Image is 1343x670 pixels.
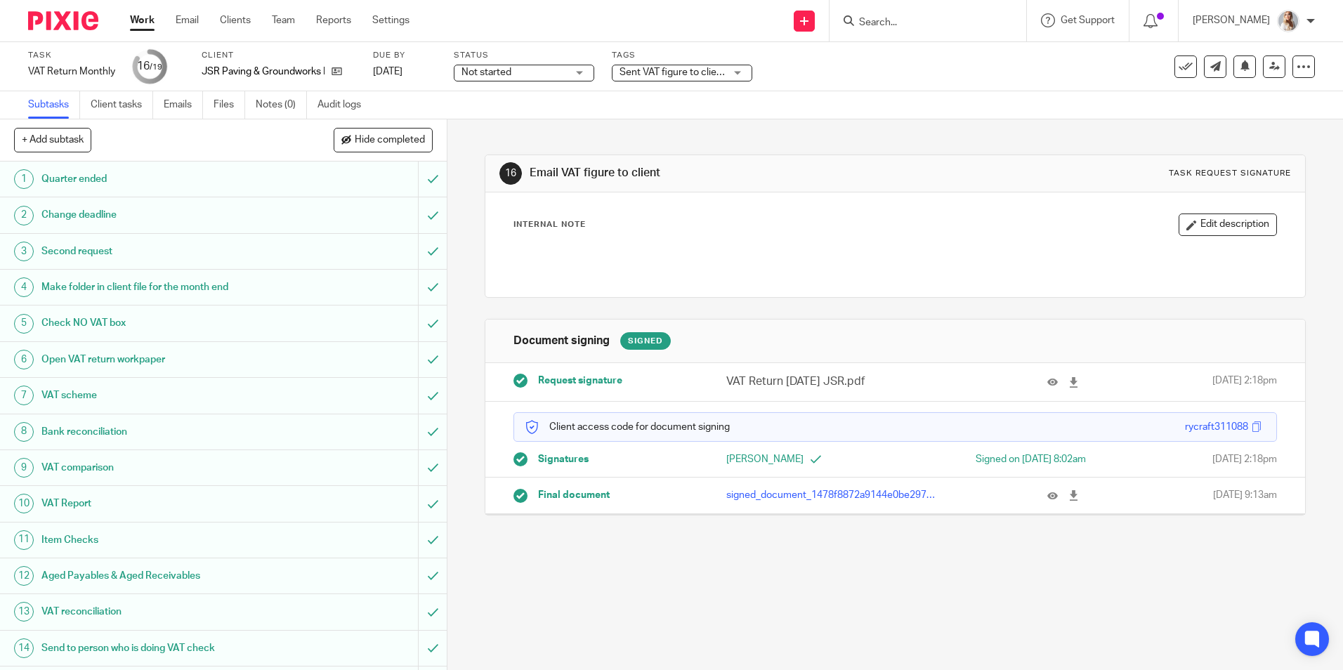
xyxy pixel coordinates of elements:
div: 14 [14,638,34,658]
a: Team [272,13,295,27]
div: 12 [14,566,34,586]
div: 11 [14,530,34,550]
p: Client access code for document signing [525,420,730,434]
img: IMG_9968.jpg [1277,10,1299,32]
div: 1 [14,169,34,189]
a: Subtasks [28,91,80,119]
div: Task request signature [1169,168,1291,179]
div: 13 [14,602,34,622]
a: Audit logs [317,91,372,119]
h1: Document signing [513,334,610,348]
h1: VAT scheme [41,385,283,406]
small: /19 [150,63,162,71]
h1: Email VAT figure to client [530,166,925,180]
span: [DATE] 2:18pm [1212,452,1277,466]
img: Pixie [28,11,98,30]
h1: Send to person who is doing VAT check [41,638,283,659]
h1: Aged Payables & Aged Receivables [41,565,283,586]
div: Signed on [DATE] 8:02am [917,452,1086,466]
input: Search [858,17,984,29]
div: 9 [14,458,34,478]
label: Task [28,50,115,61]
p: JSR Paving & Groundworks Ltd [202,65,325,79]
div: 16 [137,58,162,74]
div: 7 [14,386,34,405]
span: Get Support [1061,15,1115,25]
span: Sent VAT figure to client [620,67,726,77]
a: Settings [372,13,410,27]
label: Tags [612,50,752,61]
button: Hide completed [334,128,433,152]
div: 5 [14,314,34,334]
label: Client [202,50,355,61]
h1: VAT Report [41,493,283,514]
span: Not started [461,67,511,77]
div: 4 [14,277,34,297]
div: rycraft311088 [1185,420,1248,434]
label: Due by [373,50,436,61]
h1: VAT comparison [41,457,283,478]
a: Emails [164,91,203,119]
div: 10 [14,494,34,513]
h1: Check NO VAT box [41,313,283,334]
a: Work [130,13,155,27]
span: Final document [538,488,610,502]
p: [PERSON_NAME] [1193,13,1270,27]
span: [DATE] 9:13am [1213,488,1277,502]
span: Hide completed [355,135,425,146]
h1: Item Checks [41,530,283,551]
div: 3 [14,242,34,261]
a: Files [214,91,245,119]
p: signed_document_1478f8872a9144e0be297b9cf9d7a5f6.pdf [726,488,938,502]
p: Internal Note [513,219,586,230]
div: Signed [620,332,671,350]
div: 6 [14,350,34,369]
p: VAT Return [DATE] JSR.pdf [726,374,938,390]
button: Edit description [1179,214,1277,236]
span: [DATE] 2:18pm [1212,374,1277,390]
a: Email [176,13,199,27]
span: [DATE] [373,67,402,77]
label: Status [454,50,594,61]
div: 8 [14,422,34,442]
button: + Add subtask [14,128,91,152]
p: [PERSON_NAME] [726,452,895,466]
div: 2 [14,206,34,225]
span: Request signature [538,374,622,388]
h1: Second request [41,241,283,262]
h1: Open VAT return workpaper [41,349,283,370]
h1: Change deadline [41,204,283,225]
a: Clients [220,13,251,27]
h1: Bank reconciliation [41,421,283,442]
h1: Make folder in client file for the month end [41,277,283,298]
a: Notes (0) [256,91,307,119]
span: Signatures [538,452,589,466]
h1: Quarter ended [41,169,283,190]
a: Client tasks [91,91,153,119]
h1: VAT reconciliation [41,601,283,622]
a: Reports [316,13,351,27]
div: 16 [499,162,522,185]
div: VAT Return Monthly [28,65,115,79]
